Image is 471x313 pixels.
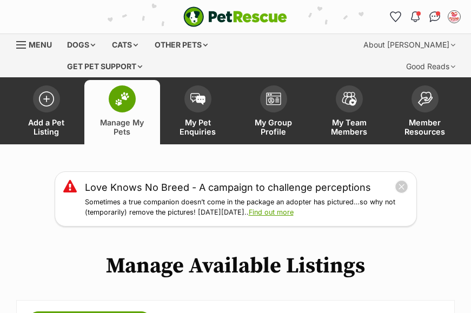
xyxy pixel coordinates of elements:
a: Love Knows No Breed - A campaign to challenge perceptions [85,180,371,195]
img: QLD CATS profile pic [449,11,460,22]
p: Sometimes a true companion doesn’t come in the package an adopter has pictured…so why not (tempor... [85,197,408,218]
a: My Group Profile [236,80,311,144]
div: About [PERSON_NAME] [356,34,463,56]
img: logo-e224e6f780fb5917bec1dbf3a21bbac754714ae5b6737aabdf751b685950b380.svg [183,6,287,27]
div: Get pet support [59,56,150,77]
div: Other pets [147,34,215,56]
button: Notifications [407,8,424,25]
div: Good Reads [399,56,463,77]
div: Cats [104,34,145,56]
span: My Group Profile [249,118,298,136]
button: My account [446,8,463,25]
a: Conversations [426,8,443,25]
a: My Pet Enquiries [160,80,236,144]
button: close [395,180,408,194]
a: Member Resources [387,80,463,144]
a: My Team Members [311,80,387,144]
span: Manage My Pets [98,118,147,136]
a: Manage My Pets [84,80,160,144]
img: add-pet-listing-icon-0afa8454b4691262ce3f59096e99ab1cd57d4a30225e0717b998d2c9b9846f56.svg [39,91,54,106]
img: chat-41dd97257d64d25036548639549fe6c8038ab92f7586957e7f3b1b290dea8141.svg [429,11,441,22]
a: Find out more [249,208,294,216]
img: pet-enquiries-icon-7e3ad2cf08bfb03b45e93fb7055b45f3efa6380592205ae92323e6603595dc1f.svg [190,93,205,105]
span: Member Resources [401,118,449,136]
a: Menu [16,34,59,54]
a: Favourites [387,8,404,25]
a: Add a Pet Listing [9,80,84,144]
span: Menu [29,40,52,49]
img: notifications-46538b983faf8c2785f20acdc204bb7945ddae34d4c08c2a6579f10ce5e182be.svg [411,11,420,22]
img: team-members-icon-5396bd8760b3fe7c0b43da4ab00e1e3bb1a5d9ba89233759b79545d2d3fc5d0d.svg [342,92,357,106]
a: PetRescue [183,6,287,27]
span: Add a Pet Listing [22,118,71,136]
img: group-profile-icon-3fa3cf56718a62981997c0bc7e787c4b2cf8bcc04b72c1350f741eb67cf2f40e.svg [266,92,281,105]
img: member-resources-icon-8e73f808a243e03378d46382f2149f9095a855e16c252ad45f914b54edf8863c.svg [417,91,433,106]
span: My Team Members [325,118,374,136]
ul: Account quick links [387,8,463,25]
img: manage-my-pets-icon-02211641906a0b7f246fdf0571729dbe1e7629f14944591b6c1af311fb30b64b.svg [115,92,130,106]
span: My Pet Enquiries [174,118,222,136]
div: Dogs [59,34,103,56]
